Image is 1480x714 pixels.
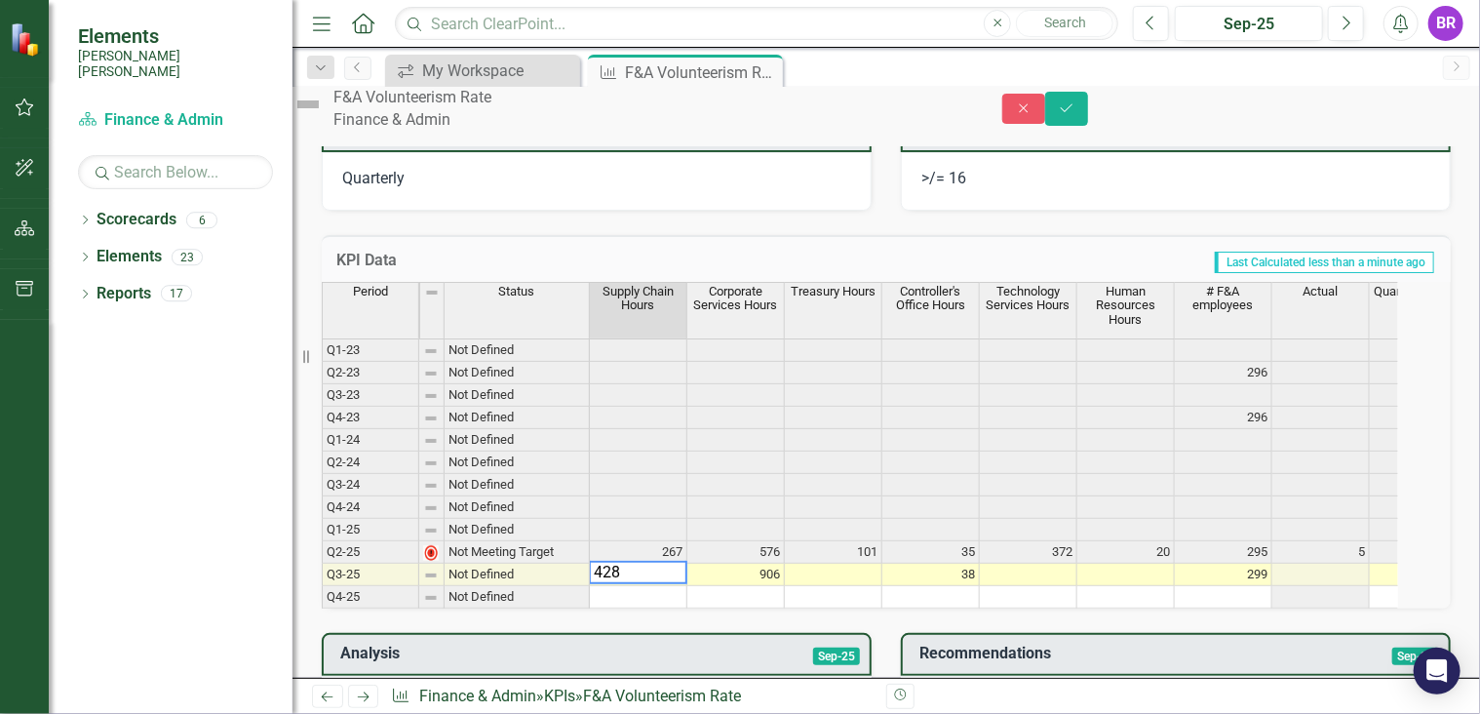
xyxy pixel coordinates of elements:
[1077,541,1175,564] td: 20
[1304,285,1339,298] span: Actual
[292,89,324,120] img: Not Defined
[322,407,419,429] td: Q4-23
[687,564,785,586] td: 906
[322,338,419,362] td: Q1-23
[984,285,1072,313] span: Technology Services Hours
[583,687,741,705] div: F&A Volunteerism Rate
[1175,407,1272,429] td: 296
[687,541,785,564] td: 576
[340,645,632,662] h3: Analysis
[919,645,1304,662] h3: Recommendations
[1370,564,1467,586] td: 4
[419,687,536,705] a: Finance & Admin
[336,252,572,269] h3: KPI Data
[445,496,590,519] td: Not Defined
[445,474,590,496] td: Not Defined
[423,433,439,449] img: 8DAGhfEEPCf229AAAAAElFTkSuQmCC
[423,545,439,561] img: 2Q==
[445,519,590,541] td: Not Defined
[423,456,439,471] img: 8DAGhfEEPCf229AAAAAElFTkSuQmCC
[322,519,419,541] td: Q1-25
[1016,10,1113,37] button: Search
[97,246,162,268] a: Elements
[445,586,590,609] td: Not Defined
[423,478,439,494] img: 8DAGhfEEPCf229AAAAAElFTkSuQmCC
[594,285,682,313] span: Supply Chain Hours
[1175,541,1272,564] td: 295
[1175,564,1272,586] td: 299
[322,152,872,211] div: Quarterly
[186,212,217,228] div: 6
[391,686,872,708] div: » »
[423,590,439,606] img: 8DAGhfEEPCf229AAAAAElFTkSuQmCC
[625,60,778,85] div: F&A Volunteerism Rate
[499,285,535,298] span: Status
[1081,285,1170,327] span: Human Resources Hours
[813,648,860,665] span: Sep-25
[1175,6,1323,41] button: Sep-25
[395,7,1118,41] input: Search ClearPoint...
[445,429,590,452] td: Not Defined
[1044,15,1086,30] span: Search
[445,384,590,407] td: Not Defined
[423,411,439,426] img: 8DAGhfEEPCf229AAAAAElFTkSuQmCC
[423,343,439,359] img: 8DAGhfEEPCf229AAAAAElFTkSuQmCC
[322,474,419,496] td: Q3-24
[1179,285,1267,313] span: # F&A employees
[78,155,273,189] input: Search Below...
[423,500,439,516] img: 8DAGhfEEPCf229AAAAAElFTkSuQmCC
[1182,13,1316,36] div: Sep-25
[445,452,590,474] td: Not Defined
[445,564,590,586] td: Not Defined
[882,541,980,564] td: 35
[590,541,687,564] td: 267
[1375,285,1462,298] span: Quarterly Target
[423,523,439,538] img: 8DAGhfEEPCf229AAAAAElFTkSuQmCC
[1370,586,1467,609] td: 4
[882,564,980,586] td: 38
[97,209,176,231] a: Scorecards
[390,59,575,83] a: My Workspace
[322,541,419,564] td: Q2-25
[333,87,491,109] div: F&A Volunteerism Rate
[322,384,419,407] td: Q3-23
[172,249,203,265] div: 23
[1370,541,1467,564] td: 8
[424,285,440,300] img: 8DAGhfEEPCf229AAAAAElFTkSuQmCC
[1414,648,1461,694] div: Open Intercom Messenger
[322,362,419,384] td: Q2-23
[1392,648,1439,665] span: Sep-25
[1428,6,1463,41] button: BR
[785,541,882,564] td: 101
[791,285,876,298] span: Treasury Hours
[445,541,590,564] td: Not Meeting Target
[445,407,590,429] td: Not Defined
[544,687,575,705] a: KPIs
[1272,541,1370,564] td: 5
[1175,362,1272,384] td: 296
[322,564,419,586] td: Q3-25
[423,366,439,381] img: 8DAGhfEEPCf229AAAAAElFTkSuQmCC
[97,283,151,305] a: Reports
[161,286,192,302] div: 17
[445,338,590,362] td: Not Defined
[422,59,575,83] div: My Workspace
[322,452,419,474] td: Q2-24
[322,496,419,519] td: Q4-24
[353,285,388,298] span: Period
[333,109,491,132] div: Finance & Admin
[445,362,590,384] td: Not Defined
[980,541,1077,564] td: 372
[10,21,44,56] img: ClearPoint Strategy
[1215,252,1434,273] span: Last Calculated less than a minute ago
[322,429,419,452] td: Q1-24
[886,285,975,313] span: Controller's Office Hours
[78,24,273,48] span: Elements
[78,48,273,80] small: [PERSON_NAME] [PERSON_NAME]
[78,109,273,132] a: Finance & Admin
[921,169,966,187] span: >/= 16
[423,568,439,583] img: 8DAGhfEEPCf229AAAAAElFTkSuQmCC
[322,586,419,609] td: Q4-25
[691,285,780,313] span: Corporate Services Hours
